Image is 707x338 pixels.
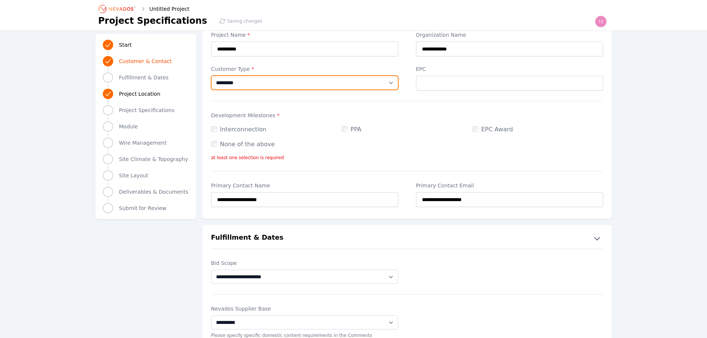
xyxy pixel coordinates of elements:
[472,126,478,132] input: EPC Award
[472,126,513,133] label: EPC Award
[119,188,189,196] span: Deliverables & Documents
[211,141,275,148] label: None of the above
[119,155,188,163] span: Site Climate & Topography
[342,126,348,132] input: PPA
[119,58,172,65] span: Customer & Contact
[119,172,148,179] span: Site Layout
[119,204,167,212] span: Submit for Review
[119,74,169,81] span: Fulfillment & Dates
[211,305,398,312] label: Nevados Supplier Base
[119,139,167,147] span: Wire Management
[211,31,398,39] label: Project Name
[595,16,607,27] img: tzhu@hecateenergy.com
[211,112,603,119] label: Development Milestones
[119,41,132,49] span: Start
[211,65,398,73] label: Customer Type
[98,3,190,15] nav: Breadcrumb
[211,126,266,133] label: Interconnection
[211,126,217,132] input: Interconnection
[103,38,189,215] nav: Progress
[227,18,262,24] span: Saving changes
[211,232,284,244] h2: Fulfillment & Dates
[416,31,603,39] label: Organization Name
[202,232,612,244] button: Fulfillment & Dates
[211,155,603,161] p: at least one selection is required
[119,106,175,114] span: Project Specifications
[211,182,398,189] label: Primary Contact Name
[416,182,603,189] label: Primary Contact Email
[416,65,603,73] label: EPC
[98,15,207,27] h1: Project Specifications
[139,5,190,13] div: Untitled Project
[342,126,361,133] label: PPA
[119,123,138,130] span: Module
[211,141,217,147] input: None of the above
[119,90,161,98] span: Project Location
[211,259,398,267] label: Bid Scope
